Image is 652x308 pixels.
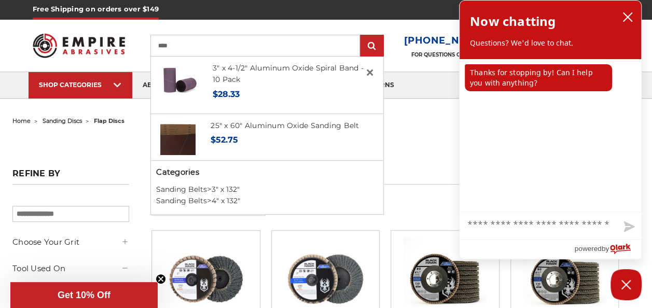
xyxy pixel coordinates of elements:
div: chat [460,59,641,212]
a: Close [362,64,378,81]
a: 4" x 132" [212,196,240,205]
p: Thanks for stopping by! Can I help you with anything? [465,64,612,91]
a: [PHONE_NUMBER] [404,33,501,48]
div: Get 10% OffClose teaser [10,282,158,308]
a: Sanding Belts [156,196,207,205]
span: Get 10% Off [58,290,110,300]
span: $28.33 [213,89,240,99]
a: sanding discs [43,117,82,124]
h5: Tool Used On [12,262,129,275]
p: FOR QUESTIONS OR INQUIRIES [404,51,501,58]
a: 3" x 132" [212,185,240,194]
h5: Choose Your Grit [12,236,129,248]
img: 3" x 4-1/2" Spiral Bands Aluminum Oxide [162,62,198,97]
a: Angle Grinder [12,281,129,299]
a: 25" x 60" Aluminum Oxide Sanding Belt [211,121,359,130]
a: about us [132,72,186,99]
button: Close teaser [156,274,166,284]
span: by [602,242,609,255]
a: 3" x 4-1/2" Aluminum Oxide Spiral Band - 10 Pack [213,63,364,85]
li: > [151,195,383,207]
span: $52.75 [211,135,238,145]
a: Powered by Olark [574,240,641,259]
h2: Now chatting [470,11,556,32]
span: × [365,62,374,82]
a: Sanding Belts [156,185,207,194]
span: powered [574,242,601,255]
button: close chatbox [619,9,636,25]
button: Close Chatbox [611,269,642,300]
h5: Categories [156,166,378,178]
button: Send message [615,215,641,239]
li: > [151,184,383,195]
h5: Refine by [12,169,129,185]
div: SHOP CATEGORIES [39,81,122,89]
p: Questions? We'd love to chat. [470,38,631,48]
img: 25" x 60" Aluminum Oxide Sanding Belt [160,120,196,155]
img: Empire Abrasives [33,27,125,64]
h1: flap discs [154,162,640,185]
a: home [12,117,31,124]
input: Submit [362,36,382,57]
span: flap discs [94,117,124,124]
